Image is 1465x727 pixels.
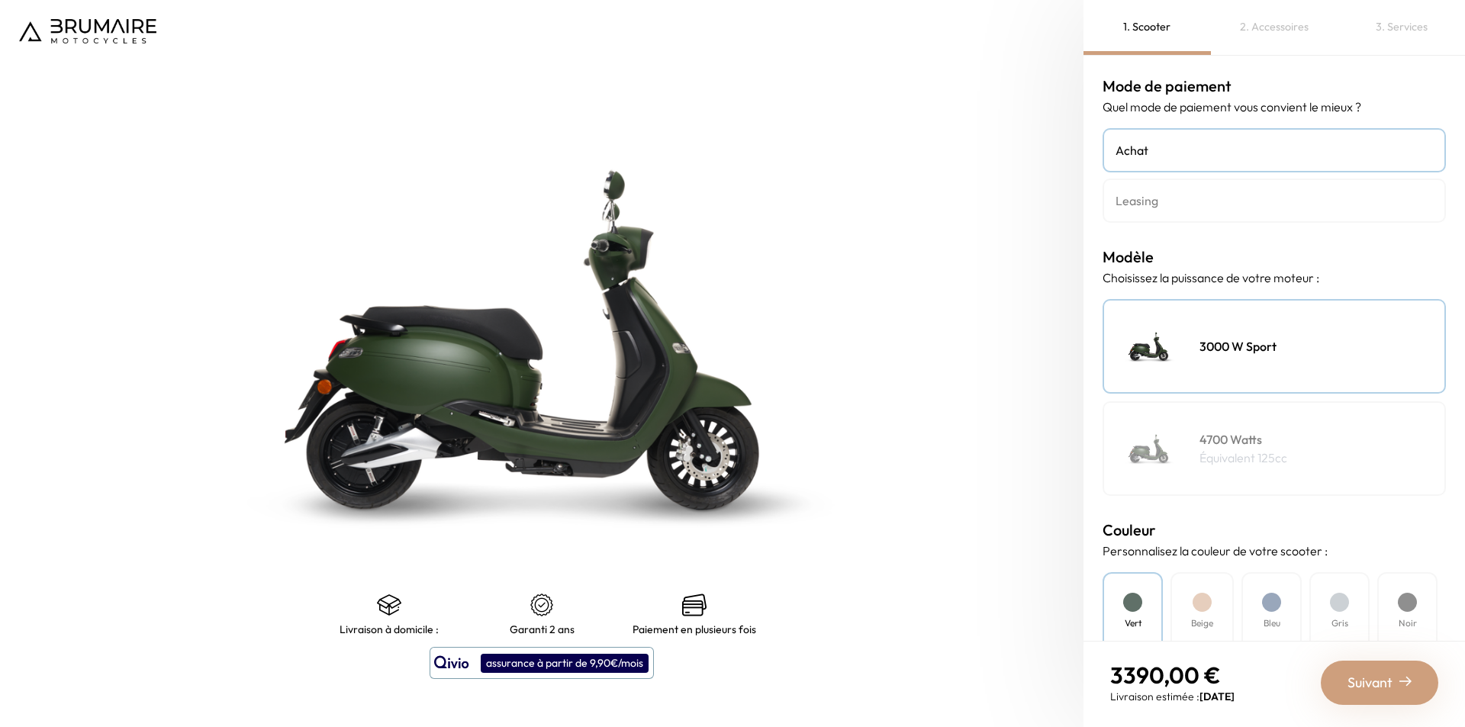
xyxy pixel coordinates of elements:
[1199,690,1235,703] span: [DATE]
[1112,410,1188,487] img: Scooter
[434,654,469,672] img: logo qivio
[1199,430,1287,449] h4: 4700 Watts
[1264,616,1280,630] h4: Bleu
[430,647,654,679] button: assurance à partir de 9,90€/mois
[1116,191,1433,210] h4: Leasing
[1103,542,1446,560] p: Personnalisez la couleur de votre scooter :
[1125,616,1141,630] h4: Vert
[633,623,756,635] p: Paiement en plusieurs fois
[1331,616,1348,630] h4: Gris
[1103,519,1446,542] h3: Couleur
[1103,269,1446,287] p: Choisissez la puissance de votre moteur :
[340,623,439,635] p: Livraison à domicile :
[510,623,575,635] p: Garanti 2 ans
[1110,661,1221,690] span: 3390,00 €
[1110,689,1235,704] p: Livraison estimée :
[1399,675,1412,687] img: right-arrow-2.png
[682,593,707,617] img: credit-cards.png
[1112,308,1188,384] img: Scooter
[530,593,554,617] img: certificat-de-garantie.png
[1399,616,1417,630] h4: Noir
[481,654,649,673] div: assurance à partir de 9,90€/mois
[1103,179,1446,223] a: Leasing
[1191,616,1213,630] h4: Beige
[377,593,401,617] img: shipping.png
[19,19,156,43] img: Logo de Brumaire
[1103,98,1446,116] p: Quel mode de paiement vous convient le mieux ?
[1116,141,1433,159] h4: Achat
[1199,337,1277,355] h4: 3000 W Sport
[1199,449,1287,467] p: Équivalent 125cc
[1103,75,1446,98] h3: Mode de paiement
[1103,246,1446,269] h3: Modèle
[1347,672,1393,693] span: Suivant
